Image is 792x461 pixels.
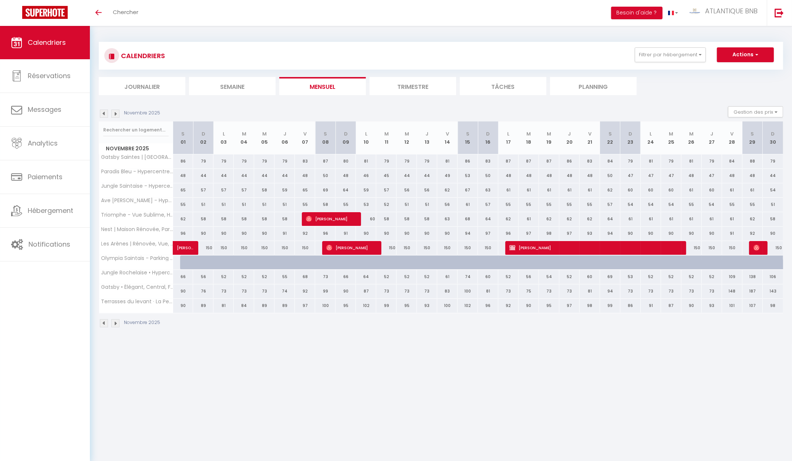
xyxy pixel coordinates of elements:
span: Novembre 2025 [99,143,173,154]
div: 61 [580,183,600,197]
abbr: M [689,130,694,137]
div: 60 [661,183,681,197]
div: 61 [641,212,661,226]
div: 55 [580,198,600,211]
div: 50 [600,169,620,183]
div: 66 [173,270,193,284]
div: 90 [661,227,681,240]
div: 54 [620,198,641,211]
abbr: S [181,130,185,137]
div: 51 [254,198,274,211]
div: 150 [437,241,458,255]
div: 65 [173,183,193,197]
span: Les Arènes | Rénovée, Vue, Familles, 12p, Garage [100,241,174,247]
div: 150 [397,241,417,255]
div: 92 [295,227,315,240]
span: Olympia Saintais - Parking Gratuit, Fibre, RDC, T2 [100,255,174,261]
span: Gatsby Saintes | [GEOGRAPHIC_DATA] et Central, Fibre, Tv 4K, Netflix [100,154,174,160]
div: 150 [702,241,722,255]
div: 98 [539,227,559,240]
div: 58 [763,212,783,226]
div: 61 [458,198,478,211]
div: 58 [376,212,397,226]
abbr: L [365,130,367,137]
abbr: V [588,130,592,137]
div: 62 [437,183,458,197]
button: Gestion des prix [728,106,783,117]
div: 50 [315,169,336,183]
div: 51 [234,198,254,211]
abbr: J [283,130,286,137]
div: 150 [478,241,498,255]
span: Notifications [28,240,70,249]
div: 60 [620,183,641,197]
th: 24 [641,121,661,154]
div: 87 [539,154,559,168]
img: logout [775,8,784,17]
div: 60 [356,212,376,226]
abbr: D [486,130,490,137]
div: 51 [763,198,783,211]
th: 20 [559,121,580,154]
abbr: D [771,130,775,137]
div: 48 [498,169,519,183]
div: 91 [274,227,295,240]
th: 01 [173,121,193,154]
div: 47 [661,169,681,183]
span: Calendriers [28,38,66,47]
div: 55 [539,198,559,211]
abbr: V [446,130,449,137]
div: 61 [498,183,519,197]
a: [PERSON_NAME] [PERSON_NAME] [173,241,193,255]
div: 58 [213,212,234,226]
th: 30 [763,121,783,154]
div: 150 [681,241,702,255]
div: 55 [274,270,295,284]
div: 61 [519,183,539,197]
div: 54 [763,183,783,197]
th: 03 [213,121,234,154]
li: Planning [550,77,637,95]
div: 57 [478,198,498,211]
span: [PERSON_NAME] [326,241,374,255]
div: 90 [763,227,783,240]
span: Triomphe - Vue Sublime, Hypercentre, TV 4K, Fibre [100,212,174,218]
span: Paiements [28,172,63,181]
div: 150 [376,241,397,255]
li: Trimestre [370,77,456,95]
div: 79 [376,154,397,168]
div: 47 [641,169,661,183]
span: [PERSON_NAME] [PERSON_NAME] [177,237,194,251]
abbr: S [609,130,612,137]
div: 90 [641,227,661,240]
button: Filtrer par hébergement [635,47,706,62]
div: 150 [417,241,437,255]
div: 90 [356,227,376,240]
div: 63 [478,183,498,197]
div: 47 [620,169,641,183]
div: 90 [417,227,437,240]
div: 52 [234,270,254,284]
div: 81 [437,154,458,168]
abbr: L [650,130,652,137]
abbr: S [751,130,754,137]
div: 79 [234,154,254,168]
div: 83 [478,154,498,168]
abbr: J [568,130,571,137]
div: 48 [173,169,193,183]
div: 68 [458,212,478,226]
th: 13 [417,121,437,154]
div: 58 [254,183,274,197]
div: 47 [702,169,722,183]
th: 17 [498,121,519,154]
img: Super Booking [22,6,68,19]
abbr: L [507,130,509,137]
div: 150 [213,241,234,255]
div: 62 [539,212,559,226]
div: 54 [641,198,661,211]
div: 54 [661,198,681,211]
div: 51 [397,198,417,211]
th: 05 [254,121,274,154]
div: 61 [681,183,702,197]
div: 55 [519,198,539,211]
